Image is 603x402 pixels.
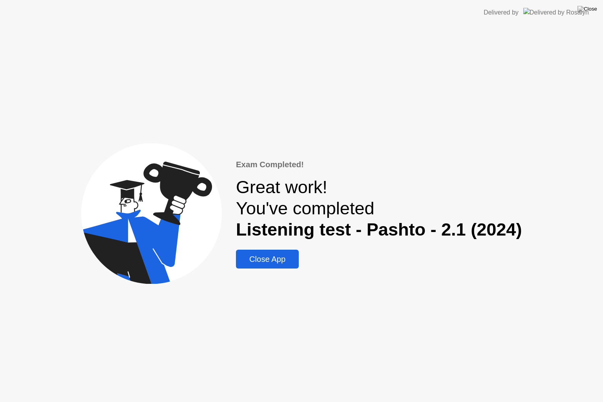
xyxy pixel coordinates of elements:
img: Delivered by Rosalyn [523,8,589,17]
div: Close App [238,255,296,264]
button: Close App [236,250,299,269]
div: Exam Completed! [236,159,522,171]
div: Great work! You've completed [236,177,522,240]
img: Close [577,6,597,12]
div: Delivered by [484,8,519,17]
b: Listening test - Pashto - 2.1 (2024) [236,219,522,239]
